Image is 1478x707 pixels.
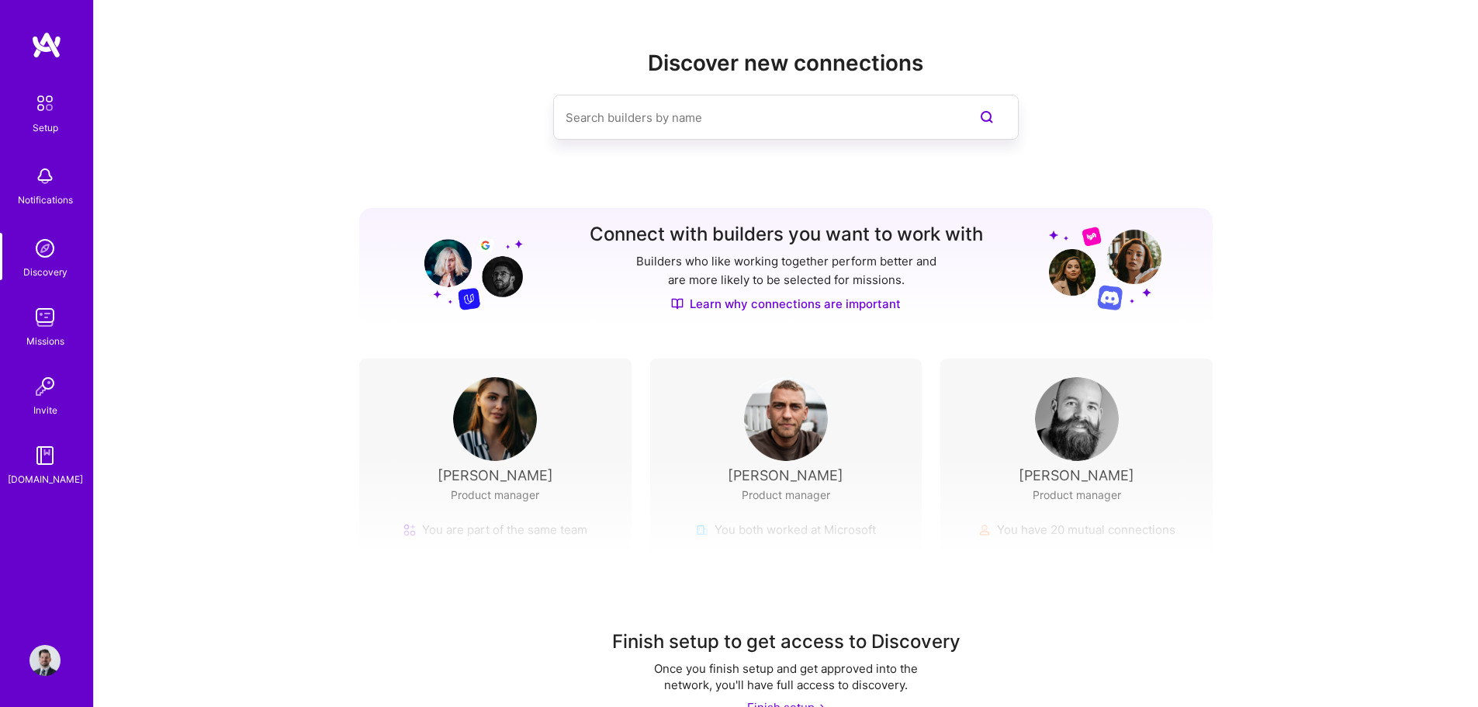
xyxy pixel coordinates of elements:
p: Builders who like working together perform better and are more likely to be selected for missions. [633,252,940,289]
img: discovery [29,233,61,264]
div: Discovery [23,264,67,280]
div: Missions [26,333,64,349]
img: User Avatar [453,377,537,461]
img: setup [29,87,61,120]
img: User Avatar [29,645,61,676]
img: guide book [29,440,61,471]
a: User Avatar [26,645,64,676]
img: logo [31,31,62,59]
div: [DOMAIN_NAME] [8,471,83,487]
h3: Connect with builders you want to work with [590,224,983,246]
div: Notifications [18,192,73,208]
input: Search builders by name [566,98,944,137]
img: User Avatar [1035,377,1119,461]
img: teamwork [29,302,61,333]
div: Finish setup to get access to Discovery [612,629,961,654]
div: Invite [33,402,57,418]
img: Grow your network [1049,226,1161,310]
i: icon SearchPurple [978,108,996,126]
img: User Avatar [744,377,828,461]
div: Setup [33,120,58,136]
img: Invite [29,371,61,402]
a: Learn why connections are important [671,296,901,312]
img: bell [29,161,61,192]
h2: Discover new connections [359,50,1213,76]
img: Grow your network [410,225,523,310]
div: Once you finish setup and get approved into the network, you'll have full access to discovery. [631,660,941,693]
img: Discover [671,297,684,310]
